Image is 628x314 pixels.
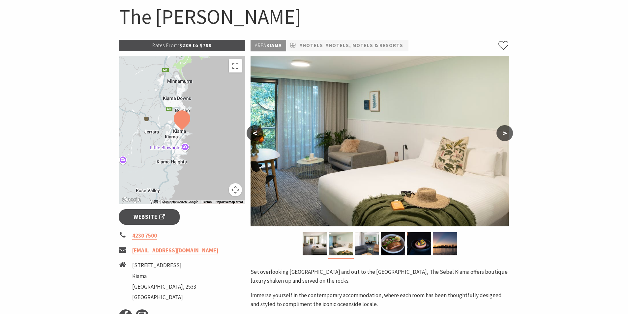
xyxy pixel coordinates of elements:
button: Keyboard shortcuts [154,200,158,204]
a: 4230 7500 [132,232,157,240]
p: Immerse yourself in the contemporary accommodation, where each room has been thoughtfully designe... [251,291,509,309]
a: Report a map error [216,200,243,204]
button: Map camera controls [229,183,242,196]
a: #Hotels, Motels & Resorts [325,42,403,50]
img: Google [121,196,142,204]
a: Website [119,209,180,225]
button: > [496,125,513,141]
img: Deluxe Apartment [355,232,379,255]
span: Website [134,213,165,221]
button: < [247,125,263,141]
li: [GEOGRAPHIC_DATA] [132,293,196,302]
a: #Hotels [299,42,323,50]
span: Map data ©2025 Google [162,200,198,204]
li: [GEOGRAPHIC_DATA], 2533 [132,282,196,291]
li: Kiama [132,272,196,281]
img: Yves Bar & Bistro [407,232,431,255]
img: Deluxe Balcony Room [303,232,327,255]
p: Set overlooking [GEOGRAPHIC_DATA] and out to the [GEOGRAPHIC_DATA], The Sebel Kiama offers boutiq... [251,268,509,285]
span: Area [255,42,266,48]
span: Rates From: [152,42,179,48]
a: Terms (opens in new tab) [202,200,212,204]
p: $289 to $799 [119,40,246,51]
img: Kiama [433,232,457,255]
img: Yves Bar & Bistro [381,232,405,255]
h1: The [PERSON_NAME] [119,3,509,30]
a: Open this area in Google Maps (opens a new window) [121,196,142,204]
li: [STREET_ADDRESS] [132,261,196,270]
img: Superior Balcony Room [329,232,353,255]
p: Kiama [251,40,286,51]
img: Superior Balcony Room [251,56,509,226]
button: Toggle fullscreen view [229,59,242,72]
a: [EMAIL_ADDRESS][DOMAIN_NAME] [132,247,218,254]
